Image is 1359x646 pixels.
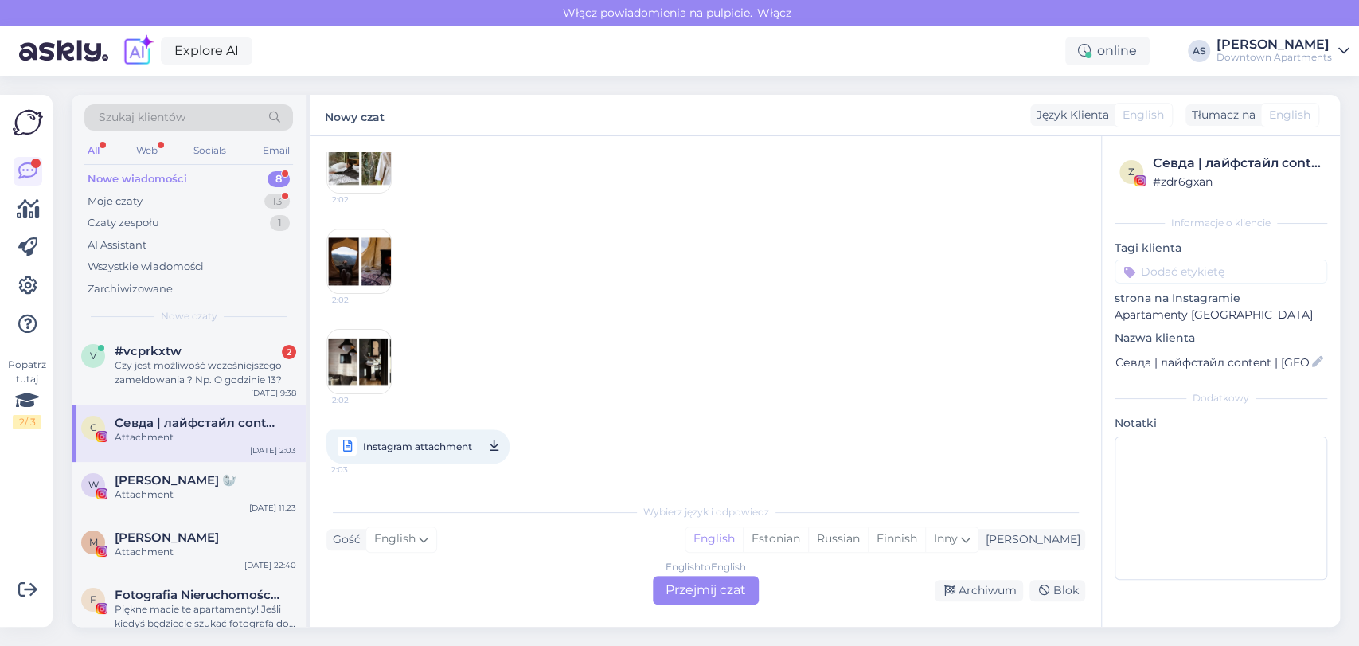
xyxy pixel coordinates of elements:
div: Język Klienta [1030,107,1109,123]
div: Czaty zespołu [88,215,159,231]
div: Estonian [743,527,808,551]
span: English [1269,107,1310,123]
div: Przejmij czat [653,576,759,605]
div: AI Assistant [88,237,146,253]
div: 2 [282,345,296,359]
div: Attachment [115,545,296,559]
span: С [90,421,97,433]
span: Inny [934,531,958,546]
div: [DATE] 9:38 [251,387,296,399]
div: All [84,140,103,161]
div: Popatrz tutaj [13,358,41,429]
img: Askly Logo [13,108,43,138]
div: Севда | лайфстайл content | [GEOGRAPHIC_DATA] [1153,154,1322,173]
div: [DATE] 11:23 [249,502,296,514]
div: [DATE] 22:40 [244,559,296,571]
img: explore-ai [121,34,154,68]
label: Nowy czat [325,104,385,126]
span: Magdalena [115,531,219,545]
div: English to English [666,560,746,574]
div: Socials [190,140,229,161]
img: Attachment [327,229,391,293]
div: # zdr6gxan [1153,173,1322,190]
div: Tłumacz na [1185,107,1256,123]
div: Attachment [115,430,296,444]
div: [PERSON_NAME] [1216,38,1332,51]
div: Wszystkie wiadomości [88,259,204,275]
div: Finnish [868,527,925,551]
div: Piękne macie te apartamenty! Jeśli kiedyś będziecie szukać fotografa do sesji wnętrz, zapraszam d... [115,602,296,631]
input: Dodaj nazwę [1115,354,1309,371]
input: Dodać etykietę [1115,260,1327,284]
div: Czy jest możliwość wcześniejszego zameldowania ? Np. O godzinie 13? [115,358,296,387]
span: Szukaj klientów [99,109,185,126]
span: 2:02 [332,394,392,406]
span: English [374,531,416,548]
div: Gość [326,531,361,548]
a: Instagram attachment2:03 [326,429,510,464]
span: W [88,479,99,491]
div: [DATE] 2:03 [250,444,296,456]
span: Instagram attachment [363,437,472,456]
div: AS [1188,40,1210,62]
span: Wiktoria Łukiewska 🦭 [115,473,237,487]
div: Informacje o kliencie [1115,216,1327,230]
div: Email [260,140,293,161]
a: [PERSON_NAME]Downtown Apartments [1216,38,1349,64]
div: Blok [1029,580,1085,601]
span: M [89,536,98,548]
div: Zarchiwizowane [88,281,173,297]
span: z [1128,166,1134,178]
div: Nowe wiadomości [88,171,187,187]
p: Tagi klienta [1115,240,1327,256]
div: Downtown Apartments [1216,51,1332,64]
span: 2:03 [331,460,391,480]
div: 13 [264,194,290,209]
span: 2:02 [332,294,392,306]
span: #vcprkxtw [115,344,182,358]
div: online [1065,37,1150,65]
p: Notatki [1115,415,1327,432]
div: English [685,527,743,551]
p: Nazwa klienta [1115,330,1327,346]
div: Russian [808,527,868,551]
span: Fotografia Nieruchomości • Trójmiasto i okolice [115,588,280,602]
div: Attachment [115,487,296,502]
img: Attachment [327,129,391,193]
span: Włącz [752,6,796,20]
div: 1 [270,215,290,231]
div: Wybierz język i odpowiedz [326,505,1085,519]
div: Dodatkowy [1115,391,1327,405]
div: Archiwum [935,580,1023,601]
p: strona na Instagramie [1115,290,1327,307]
span: English [1123,107,1164,123]
div: Moje czaty [88,194,143,209]
span: F [90,593,96,605]
span: v [90,350,96,362]
div: 8 [268,171,290,187]
span: 2:02 [332,194,392,206]
span: Nowe czaty [161,309,217,323]
p: Apartamenty [GEOGRAPHIC_DATA] [1115,307,1327,323]
div: 2 / 3 [13,415,41,429]
div: [PERSON_NAME] [979,531,1080,548]
a: Explore AI [161,37,252,65]
span: Севда | лайфстайл content | Warsaw [115,416,280,430]
img: Attachment [327,330,391,393]
div: Web [133,140,161,161]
